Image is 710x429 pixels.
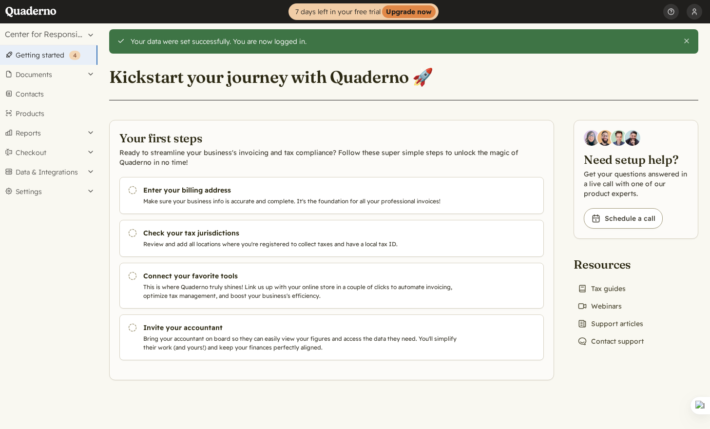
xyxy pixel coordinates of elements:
[119,130,544,146] h2: Your first steps
[574,282,630,295] a: Tax guides
[574,334,648,348] a: Contact support
[143,271,470,281] h3: Connect your favorite tools
[131,37,675,46] div: Your data were set successfully. You are now logged in.
[597,130,613,146] img: Jairo Fumero, Account Executive at Quaderno
[143,185,470,195] h3: Enter your billing address
[119,314,544,360] a: Invite your accountant Bring your accountant on board so they can easily view your figures and ac...
[143,228,470,238] h3: Check your tax jurisdictions
[574,299,626,313] a: Webinars
[584,208,663,229] a: Schedule a call
[119,263,544,309] a: Connect your favorite tools This is where Quaderno truly shines! Link us up with your online stor...
[109,66,433,88] h1: Kickstart your journey with Quaderno 🚀
[625,130,640,146] img: Javier Rubio, DevRel at Quaderno
[143,240,470,249] p: Review and add all locations where you're registered to collect taxes and have a local tax ID.
[683,37,691,45] button: Close this alert
[584,169,688,198] p: Get your questions answered in a live call with one of our product experts.
[611,130,627,146] img: Ivo Oltmans, Business Developer at Quaderno
[288,3,439,20] a: 7 days left in your free trialUpgrade now
[143,197,470,206] p: Make sure your business info is accurate and complete. It's the foundation for all your professio...
[382,5,436,18] strong: Upgrade now
[584,130,599,146] img: Diana Carrasco, Account Executive at Quaderno
[119,220,544,257] a: Check your tax jurisdictions Review and add all locations where you're registered to collect taxe...
[584,152,688,167] h2: Need setup help?
[143,283,470,300] p: This is where Quaderno truly shines! Link us up with your online store in a couple of clicks to a...
[574,256,648,272] h2: Resources
[73,52,77,59] span: 4
[119,177,544,214] a: Enter your billing address Make sure your business info is accurate and complete. It's the founda...
[143,323,470,332] h3: Invite your accountant
[143,334,470,352] p: Bring your accountant on board so they can easily view your figures and access the data they need...
[119,148,544,167] p: Ready to streamline your business's invoicing and tax compliance? Follow these super simple steps...
[574,317,647,331] a: Support articles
